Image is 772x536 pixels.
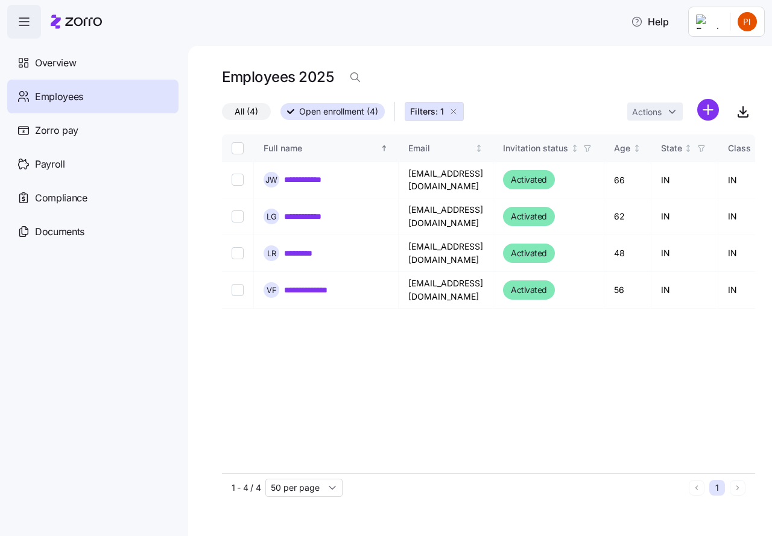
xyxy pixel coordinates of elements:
[651,198,718,235] td: IN
[604,162,651,198] td: 66
[232,247,244,259] input: Select record 3
[511,209,547,224] span: Activated
[621,10,679,34] button: Help
[651,272,718,309] td: IN
[399,198,493,235] td: [EMAIL_ADDRESS][DOMAIN_NAME]
[35,224,84,239] span: Documents
[684,144,692,153] div: Not sorted
[728,142,751,155] div: Class
[511,246,547,260] span: Activated
[265,176,277,184] span: J W
[410,106,444,118] span: Filters: 1
[604,198,651,235] td: 62
[604,134,651,162] th: AgeNot sorted
[7,80,179,113] a: Employees
[511,283,547,297] span: Activated
[696,14,720,29] img: Employer logo
[651,162,718,198] td: IN
[604,272,651,309] td: 56
[651,134,718,162] th: StateNot sorted
[235,104,258,119] span: All (4)
[35,89,83,104] span: Employees
[604,235,651,272] td: 48
[222,68,334,86] h1: Employees 2025
[267,213,277,221] span: L G
[7,215,179,248] a: Documents
[709,480,725,496] button: 1
[7,147,179,181] a: Payroll
[35,157,65,172] span: Payroll
[399,272,493,309] td: [EMAIL_ADDRESS][DOMAIN_NAME]
[264,142,378,155] div: Full name
[232,142,244,154] input: Select all records
[571,144,579,153] div: Not sorted
[7,46,179,80] a: Overview
[631,14,669,29] span: Help
[267,286,277,294] span: V F
[738,12,757,31] img: 24d6825ccf4887a4818050cadfd93e6d
[689,480,704,496] button: Previous page
[254,134,399,162] th: Full nameSorted ascending
[232,284,244,296] input: Select record 4
[232,210,244,222] input: Select record 2
[7,181,179,215] a: Compliance
[475,144,483,153] div: Not sorted
[299,104,378,119] span: Open enrollment (4)
[503,142,568,155] div: Invitation status
[35,123,78,138] span: Zorro pay
[661,142,682,155] div: State
[232,482,261,494] span: 1 - 4 / 4
[632,108,662,116] span: Actions
[697,99,719,121] svg: add icon
[7,113,179,147] a: Zorro pay
[493,134,604,162] th: Invitation statusNot sorted
[651,235,718,272] td: IN
[35,191,87,206] span: Compliance
[399,235,493,272] td: [EMAIL_ADDRESS][DOMAIN_NAME]
[399,162,493,198] td: [EMAIL_ADDRESS][DOMAIN_NAME]
[511,172,547,187] span: Activated
[633,144,641,153] div: Not sorted
[408,142,473,155] div: Email
[405,102,464,121] button: Filters: 1
[232,174,244,186] input: Select record 1
[380,144,388,153] div: Sorted ascending
[399,134,493,162] th: EmailNot sorted
[35,55,76,71] span: Overview
[267,250,276,257] span: L R
[627,102,683,121] button: Actions
[614,142,630,155] div: Age
[753,144,761,153] div: Not sorted
[730,480,745,496] button: Next page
